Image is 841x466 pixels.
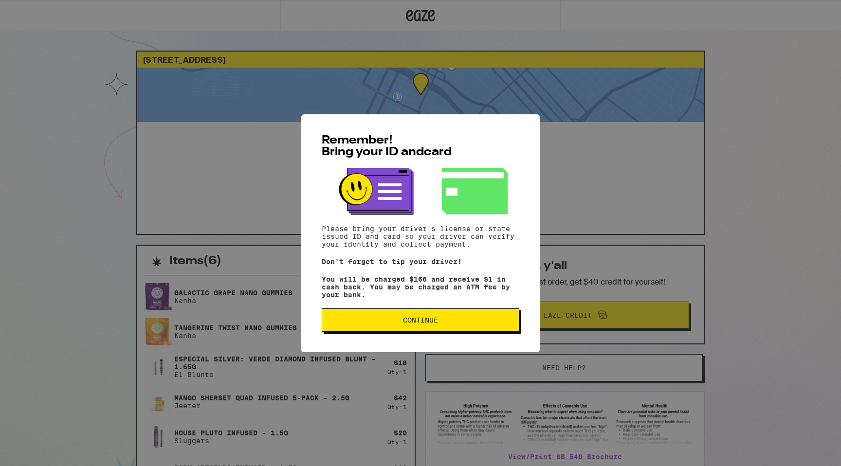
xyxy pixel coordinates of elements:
[322,258,519,266] p: Don't forget to tip your driver!
[322,275,519,299] p: You will be charged $166 and receive $1 in cash back. You may be charged an ATM fee by your bank.
[403,317,438,323] span: Continue
[322,135,452,158] span: Remember! Bring your ID and card
[322,225,519,248] p: Please bring your driver's license or state issued ID and card so your driver can verify your ide...
[322,308,519,332] button: Continue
